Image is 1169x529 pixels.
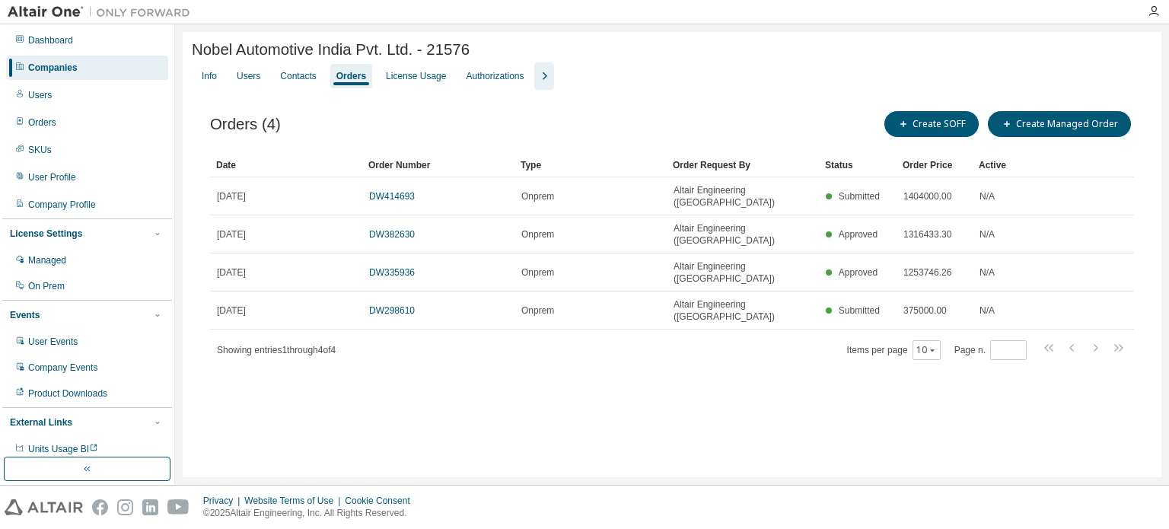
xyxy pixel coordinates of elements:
span: Items per page [847,340,941,360]
span: Units Usage BI [28,444,98,454]
span: Approved [839,267,878,278]
span: Approved [839,229,878,240]
div: Order Request By [673,153,813,177]
span: Altair Engineering ([GEOGRAPHIC_DATA]) [674,260,812,285]
div: Company Events [28,362,97,374]
div: Users [237,70,260,82]
span: [DATE] [217,190,246,202]
div: Order Price [903,153,967,177]
span: Page n. [954,340,1027,360]
img: instagram.svg [117,499,133,515]
span: Onprem [521,304,554,317]
a: DW298610 [369,305,415,316]
div: External Links [10,416,72,429]
span: N/A [979,228,995,241]
span: [DATE] [217,266,246,279]
div: License Settings [10,228,82,240]
span: Submitted [839,191,880,202]
div: Contacts [280,70,316,82]
a: DW335936 [369,267,415,278]
div: Privacy [203,495,244,507]
span: 1253746.26 [903,266,951,279]
button: 10 [916,344,937,356]
span: Altair Engineering ([GEOGRAPHIC_DATA]) [674,222,812,247]
span: Onprem [521,190,554,202]
span: N/A [979,266,995,279]
div: Product Downloads [28,387,107,400]
div: License Usage [386,70,446,82]
span: [DATE] [217,228,246,241]
a: DW382630 [369,229,415,240]
span: Onprem [521,228,554,241]
button: Create Managed Order [988,111,1131,137]
div: Order Number [368,153,508,177]
div: User Profile [28,171,76,183]
span: Onprem [521,266,554,279]
div: Orders [336,70,366,82]
div: Website Terms of Use [244,495,345,507]
span: 1404000.00 [903,190,951,202]
img: Altair One [8,5,198,20]
span: 375000.00 [903,304,947,317]
span: [DATE] [217,304,246,317]
div: User Events [28,336,78,348]
span: 1316433.30 [903,228,951,241]
p: © 2025 Altair Engineering, Inc. All Rights Reserved. [203,507,419,520]
span: N/A [979,190,995,202]
span: Submitted [839,305,880,316]
img: facebook.svg [92,499,108,515]
div: Orders [28,116,56,129]
div: Date [216,153,356,177]
div: Authorizations [466,70,524,82]
div: Active [979,153,1043,177]
button: Create SOFF [884,111,979,137]
span: Altair Engineering ([GEOGRAPHIC_DATA]) [674,184,812,209]
div: Status [825,153,890,177]
div: On Prem [28,280,65,292]
span: Showing entries 1 through 4 of 4 [217,345,336,355]
span: N/A [979,304,995,317]
div: Info [202,70,217,82]
span: Nobel Automotive India Pvt. Ltd. - 21576 [192,41,470,59]
div: Company Profile [28,199,96,211]
span: Altair Engineering ([GEOGRAPHIC_DATA]) [674,298,812,323]
div: Events [10,309,40,321]
img: altair_logo.svg [5,499,83,515]
span: Orders (4) [210,116,281,133]
img: youtube.svg [167,499,190,515]
div: Users [28,89,52,101]
a: DW414693 [369,191,415,202]
div: Dashboard [28,34,73,46]
img: linkedin.svg [142,499,158,515]
div: Companies [28,62,78,74]
div: Cookie Consent [345,495,419,507]
div: Type [521,153,661,177]
div: SKUs [28,144,52,156]
div: Managed [28,254,66,266]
